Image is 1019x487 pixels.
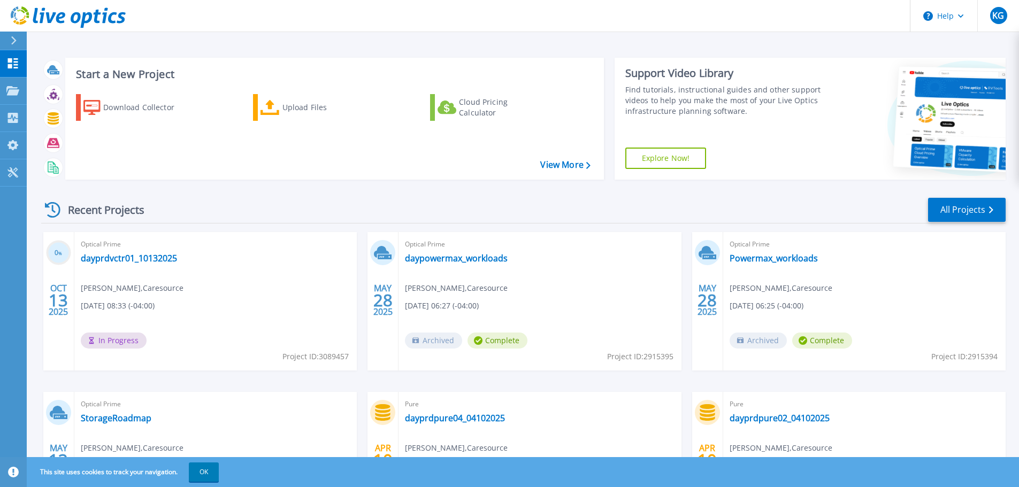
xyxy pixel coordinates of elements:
span: 13 [49,455,68,465]
div: APR 2025 [697,440,717,480]
span: Project ID: 3089457 [282,351,349,362]
a: dayprdvctr01_10132025 [81,253,177,264]
span: Optical Prime [730,238,999,250]
a: dayprdpure04_04102025 [405,413,505,423]
a: dayprdpure02_04102025 [730,413,830,423]
a: Powermax_workloads [730,253,818,264]
a: Download Collector [76,94,195,121]
div: APR 2025 [373,440,393,480]
div: OCT 2025 [48,281,68,320]
h3: Start a New Project [76,68,590,80]
div: Upload Files [282,97,368,118]
div: Support Video Library [625,66,825,80]
span: Pure [405,398,675,410]
span: Archived [405,333,462,349]
span: 13 [49,296,68,305]
span: [PERSON_NAME] , Caresource [81,282,183,294]
span: KG [992,11,1004,20]
span: 28 [698,296,717,305]
a: View More [540,160,590,170]
div: Download Collector [103,97,189,118]
span: Project ID: 2915394 [931,351,998,362]
span: % [58,250,62,256]
span: Optical Prime [405,238,675,250]
span: [DATE] 06:27 (-04:00) [405,300,479,312]
a: Explore Now! [625,148,707,169]
a: Cloud Pricing Calculator [430,94,549,121]
span: Pure [730,398,999,410]
a: All Projects [928,198,1006,222]
span: [DATE] 08:33 (-04:00) [81,300,155,312]
div: MAY 2025 [697,281,717,320]
a: Upload Files [253,94,372,121]
span: [PERSON_NAME] , Caresource [405,282,508,294]
span: Optical Prime [81,398,350,410]
h3: 0 [46,247,71,259]
span: 10 [698,455,717,465]
span: [DATE] 06:25 (-04:00) [730,300,803,312]
span: 10 [373,455,393,465]
span: Complete [792,333,852,349]
a: StorageRoadmap [81,413,151,423]
button: OK [189,462,219,482]
span: 28 [373,296,393,305]
div: Find tutorials, instructional guides and other support videos to help you make the most of your L... [625,84,825,117]
span: Optical Prime [81,238,350,250]
div: Cloud Pricing Calculator [459,97,545,118]
a: daypowermax_workloads [405,253,508,264]
span: This site uses cookies to track your navigation. [29,462,219,482]
span: Archived [730,333,787,349]
span: [PERSON_NAME] , Caresource [405,442,508,454]
div: MAY 2025 [48,440,68,480]
span: In Progress [81,333,147,349]
span: Project ID: 2915395 [607,351,673,362]
span: [PERSON_NAME] , Caresource [81,442,183,454]
div: MAY 2025 [373,281,393,320]
div: Recent Projects [41,197,159,223]
span: Complete [468,333,527,349]
span: [PERSON_NAME] , Caresource [730,442,832,454]
span: [PERSON_NAME] , Caresource [730,282,832,294]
